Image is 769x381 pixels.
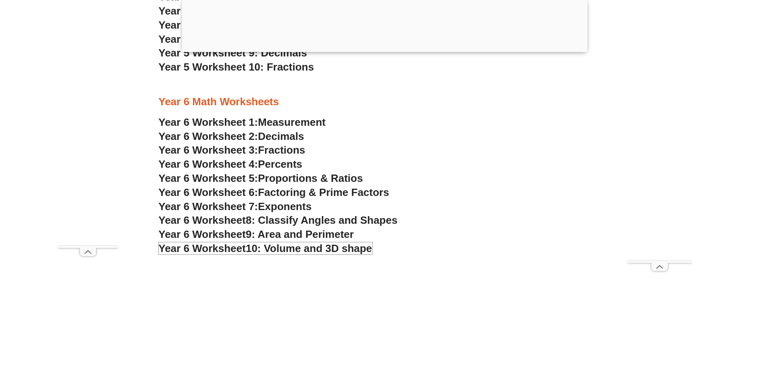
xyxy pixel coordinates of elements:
iframe: Advertisement [142,264,627,377]
span: 8: Classify Angles and Shapes [246,214,398,226]
span: Year 6 Worksheet [159,214,246,226]
span: Factoring & Prime Factors [258,186,389,198]
a: Year 6 Worksheet 7:Exponents [159,200,312,212]
iframe: Chat Widget [635,290,769,381]
a: Year 6 Worksheet 6:Factoring & Prime Factors [159,186,389,198]
span: 10: Volume and 3D shape [246,242,372,254]
iframe: Advertisement [58,19,118,246]
a: Year 5 Worksheet 10: Fractions [159,61,314,73]
a: Year 5 Worksheet 6: Negative & Absolute Values [159,5,399,17]
span: Year 6 Worksheet [159,228,246,240]
a: Year 6 Worksheet 5:Proportions & Ratios [159,172,363,184]
span: Exponents [258,200,312,212]
span: Year 6 Worksheet 7: [159,200,258,212]
span: Year 6 Worksheet 3: [159,144,258,156]
span: Year 6 Worksheet 4: [159,158,258,170]
span: Year 6 Worksheet [159,242,246,254]
a: Year 6 Worksheet9: Area and Perimeter [159,228,354,240]
a: Year 6 Worksheet 3:Fractions [159,144,305,156]
a: Year 6 Worksheet10: Volume and 3D shape [159,242,372,254]
span: Measurement [258,116,326,128]
span: Year 6 Worksheet 2: [159,130,258,142]
span: Year 6 Worksheet 1: [159,116,258,128]
iframe: Advertisement [627,19,692,261]
span: Decimals [258,130,304,142]
a: Year 5 Worksheet 9: Decimals [159,47,307,59]
h3: Year 6 Math Worksheets [159,95,611,109]
span: Fractions [258,144,305,156]
a: Year 5 Worksheet 8: Factoring [159,33,309,45]
a: Year 6 Worksheet 1:Measurement [159,116,326,128]
a: Year 6 Worksheet 4:Percents [159,158,302,170]
span: Percents [258,158,302,170]
span: 9: Area and Perimeter [246,228,354,240]
a: Year 5 Worksheet 7: Order of Operations [159,19,361,31]
a: Year 6 Worksheet 2:Decimals [159,130,304,142]
span: Year 6 Worksheet 6: [159,186,258,198]
span: Year 6 Worksheet 5: [159,172,258,184]
a: Year 6 Worksheet8: Classify Angles and Shapes [159,214,398,226]
span: Proportions & Ratios [258,172,363,184]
